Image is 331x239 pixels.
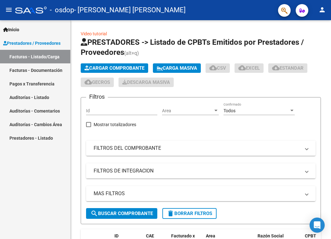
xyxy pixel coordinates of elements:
[86,141,316,156] mat-expansion-panel-header: FILTROS DEL COMPROBANTE
[86,208,157,219] button: Buscar Comprobante
[122,79,170,85] span: Descarga Masiva
[3,40,61,47] span: Prestadores / Proveedores
[209,65,226,71] span: CSV
[206,63,230,73] button: CSV
[258,233,284,238] span: Razón Social
[84,78,92,86] mat-icon: cloud_download
[84,65,144,71] span: Cargar Comprobante
[272,64,280,72] mat-icon: cloud_download
[90,210,98,217] mat-icon: search
[81,63,148,73] button: Cargar Comprobante
[157,65,197,71] span: Carga Masiva
[84,79,110,85] span: Gecros
[318,6,326,14] mat-icon: person
[86,163,316,178] mat-expansion-panel-header: FILTROS DE INTEGRACION
[81,31,107,36] a: Video tutorial
[167,211,212,216] span: Borrar Filtros
[310,218,325,233] div: Open Intercom Messenger
[268,63,307,73] button: Estandar
[209,64,217,72] mat-icon: cloud_download
[238,64,246,72] mat-icon: cloud_download
[90,211,153,216] span: Buscar Comprobante
[94,167,300,174] mat-panel-title: FILTROS DE INTEGRACION
[238,65,260,71] span: EXCEL
[50,3,74,17] span: - osdop
[94,190,300,197] mat-panel-title: MAS FILTROS
[162,108,213,114] span: Area
[5,6,13,14] mat-icon: menu
[153,63,201,73] button: Carga Masiva
[224,108,235,113] span: Todos
[235,63,264,73] button: EXCEL
[3,26,19,33] span: Inicio
[81,38,304,57] span: PRESTADORES -> Listado de CPBTs Emitidos por Prestadores / Proveedores
[94,121,136,128] span: Mostrar totalizadores
[74,3,186,17] span: - [PERSON_NAME] [PERSON_NAME]
[124,50,139,56] span: (alt+q)
[86,92,108,101] h3: Filtros
[167,210,174,217] mat-icon: delete
[206,233,215,238] span: Area
[305,233,316,238] span: CPBT
[94,145,300,152] mat-panel-title: FILTROS DEL COMPROBANTE
[81,78,114,87] button: Gecros
[162,208,217,219] button: Borrar Filtros
[146,233,154,238] span: CAE
[119,78,174,87] app-download-masive: Descarga masiva de comprobantes (adjuntos)
[114,233,119,238] span: ID
[272,65,304,71] span: Estandar
[86,186,316,201] mat-expansion-panel-header: MAS FILTROS
[119,78,174,87] button: Descarga Masiva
